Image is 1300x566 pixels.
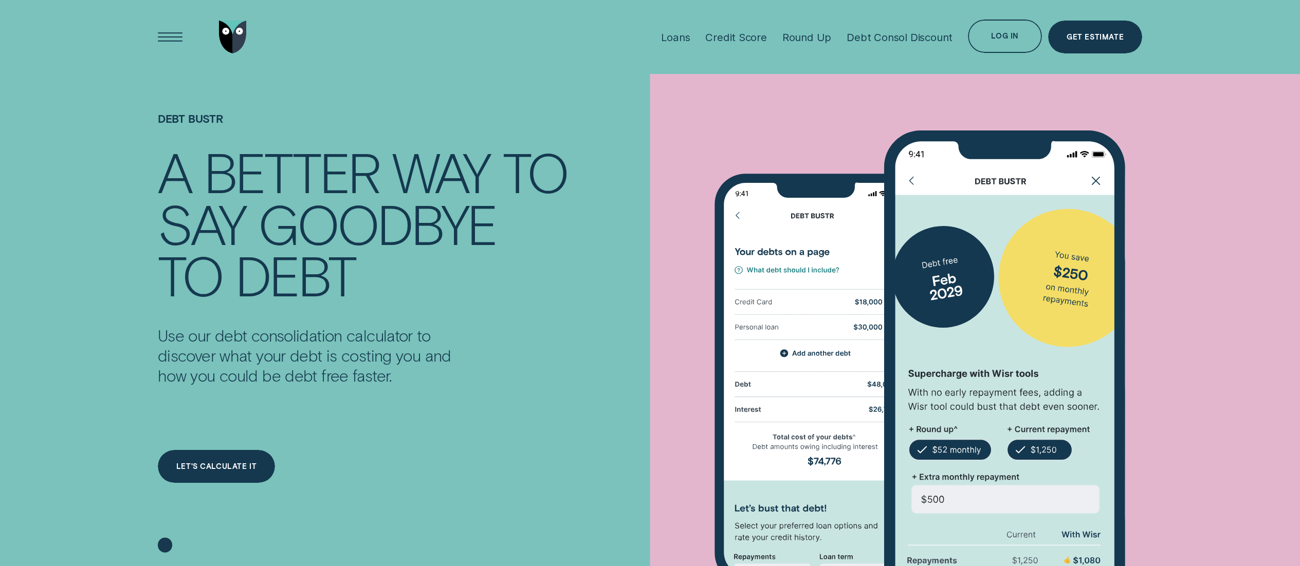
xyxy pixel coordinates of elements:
div: Debt Consol Discount [847,31,953,44]
div: TO [503,145,567,197]
div: TO [158,249,222,300]
h1: DEBT BUSTR [158,112,567,146]
h4: A BETTER WAY TO SAY GOODBYE TO DEBT [158,145,567,300]
div: GOODBYE [258,197,496,249]
a: Get Estimate [1048,21,1142,54]
button: Log in [968,20,1042,53]
div: Loans [661,31,690,44]
p: Use our debt consolidation calculator to discover what your debt is costing you and how you could... [158,325,479,385]
div: Round Up [782,31,831,44]
a: LET'S CALCULATE IT [158,450,275,483]
div: SAY [158,197,245,249]
img: Wisr [219,21,247,54]
button: Open Menu [154,21,187,54]
div: DEBT [235,249,355,300]
div: BETTER [204,145,379,197]
div: Credit Score [705,31,767,44]
div: A [158,145,191,197]
div: WAY [392,145,489,197]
